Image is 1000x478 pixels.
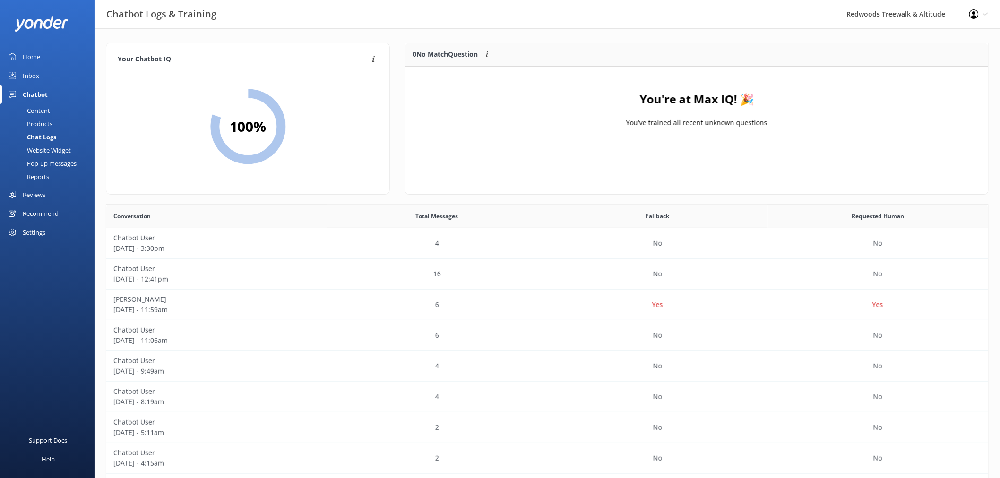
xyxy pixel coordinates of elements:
[106,259,988,290] div: row
[653,392,662,402] p: No
[435,392,439,402] p: 4
[653,238,662,248] p: No
[106,320,988,351] div: row
[6,130,56,144] div: Chat Logs
[6,117,95,130] a: Products
[113,448,320,458] p: Chatbot User
[23,66,39,85] div: Inbox
[106,228,988,259] div: row
[435,330,439,341] p: 6
[113,427,320,438] p: [DATE] - 5:11am
[113,366,320,376] p: [DATE] - 9:49am
[113,325,320,335] p: Chatbot User
[873,361,882,371] p: No
[405,67,988,161] div: grid
[873,392,882,402] p: No
[873,330,882,341] p: No
[6,170,49,183] div: Reports
[435,453,439,463] p: 2
[6,130,95,144] a: Chat Logs
[113,335,320,346] p: [DATE] - 11:06am
[113,233,320,243] p: Chatbot User
[653,361,662,371] p: No
[42,450,55,469] div: Help
[6,144,95,157] a: Website Widget
[106,7,216,22] h3: Chatbot Logs & Training
[873,453,882,463] p: No
[230,115,267,138] h2: 100 %
[23,223,45,242] div: Settings
[873,238,882,248] p: No
[653,269,662,279] p: No
[106,443,988,474] div: row
[653,422,662,433] p: No
[873,422,882,433] p: No
[640,90,754,108] h4: You're at Max IQ! 🎉
[652,299,663,310] p: Yes
[6,104,50,117] div: Content
[106,351,988,382] div: row
[29,431,68,450] div: Support Docs
[23,204,59,223] div: Recommend
[626,118,767,128] p: You've trained all recent unknown questions
[113,264,320,274] p: Chatbot User
[113,243,320,254] p: [DATE] - 3:30pm
[106,412,988,443] div: row
[23,47,40,66] div: Home
[873,269,882,279] p: No
[6,157,95,170] a: Pop-up messages
[14,16,69,32] img: yonder-white-logo.png
[852,212,904,221] span: Requested Human
[435,361,439,371] p: 4
[106,290,988,320] div: row
[6,144,71,157] div: Website Widget
[113,417,320,427] p: Chatbot User
[433,269,441,279] p: 16
[113,397,320,407] p: [DATE] - 8:19am
[113,458,320,469] p: [DATE] - 4:15am
[113,274,320,284] p: [DATE] - 12:41pm
[6,104,95,117] a: Content
[413,49,478,60] p: 0 No Match Question
[113,305,320,315] p: [DATE] - 11:59am
[113,212,151,221] span: Conversation
[113,356,320,366] p: Chatbot User
[106,382,988,412] div: row
[6,117,52,130] div: Products
[113,294,320,305] p: [PERSON_NAME]
[23,185,45,204] div: Reviews
[646,212,669,221] span: Fallback
[435,238,439,248] p: 4
[23,85,48,104] div: Chatbot
[653,330,662,341] p: No
[653,453,662,463] p: No
[435,299,439,310] p: 6
[113,386,320,397] p: Chatbot User
[872,299,883,310] p: Yes
[435,422,439,433] p: 2
[416,212,458,221] span: Total Messages
[6,157,77,170] div: Pop-up messages
[6,170,95,183] a: Reports
[118,54,369,65] h4: Your Chatbot IQ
